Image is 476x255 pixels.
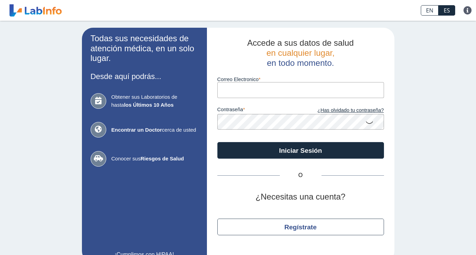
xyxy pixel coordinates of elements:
a: ES [439,5,455,16]
button: Iniciar Sesión [217,142,384,159]
h3: Desde aquí podrás... [91,72,198,81]
label: contraseña [217,107,301,114]
span: Obtener sus Laboratorios de hasta [111,93,198,109]
h2: ¿Necesitas una cuenta? [217,192,384,202]
span: cerca de usted [111,126,198,134]
span: O [280,171,321,179]
span: Accede a sus datos de salud [247,38,354,47]
span: en todo momento. [267,58,334,68]
b: los Últimos 10 Años [124,102,174,108]
h2: Todas sus necesidades de atención médica, en un solo lugar. [91,34,198,63]
b: Riesgos de Salud [141,156,184,161]
span: Conocer sus [111,155,198,163]
a: EN [421,5,439,16]
label: Correo Electronico [217,77,384,82]
button: Regístrate [217,219,384,235]
span: en cualquier lugar, [266,48,334,58]
a: ¿Has olvidado tu contraseña? [301,107,384,114]
b: Encontrar un Doctor [111,127,162,133]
